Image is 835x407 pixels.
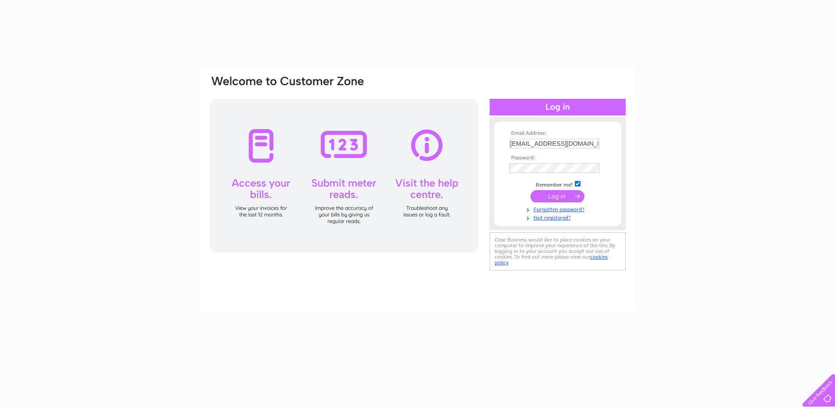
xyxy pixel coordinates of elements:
div: Clear Business would like to place cookies on your computer to improve your experience of the sit... [490,232,626,270]
th: Password: [507,155,609,161]
input: Submit [530,190,584,202]
th: Email Address: [507,130,609,137]
td: Remember me? [507,180,609,188]
a: cookies policy [495,254,608,266]
a: Not registered? [509,213,609,221]
a: Forgotten password? [509,205,609,213]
